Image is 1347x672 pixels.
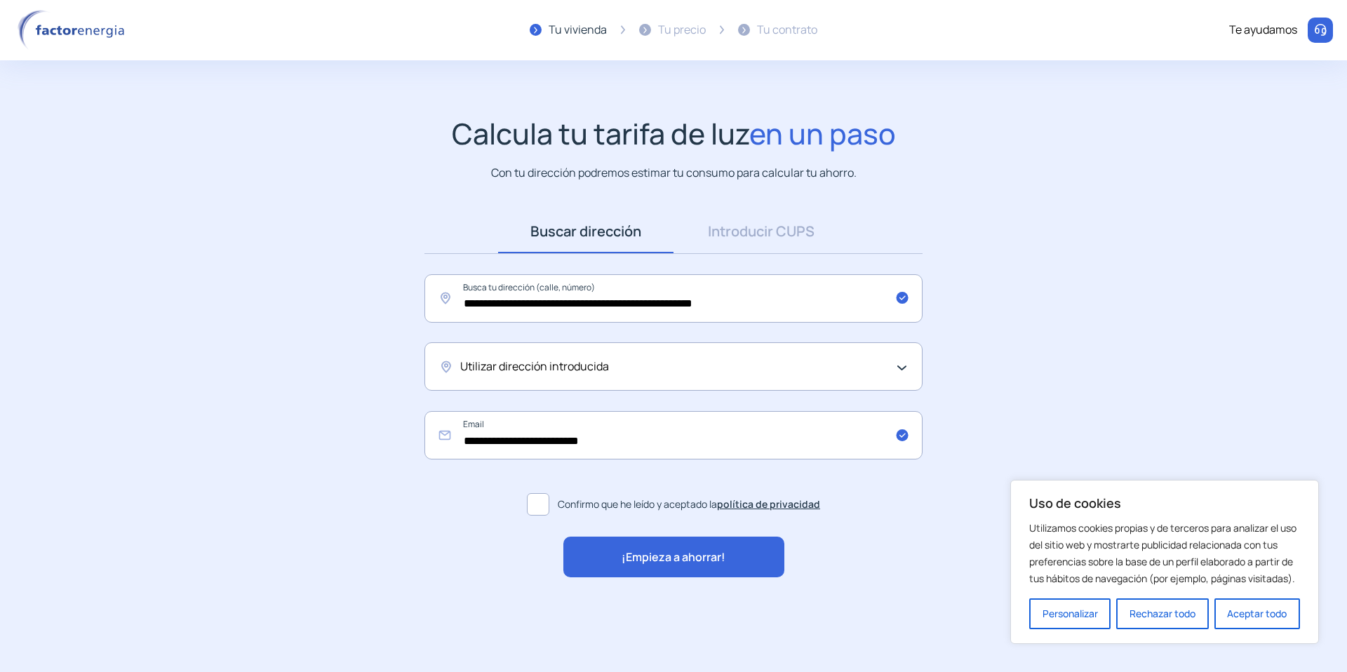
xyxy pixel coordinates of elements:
[673,210,849,253] a: Introducir CUPS
[540,595,702,613] p: "Rapidez y buen trato al cliente"
[658,21,706,39] div: Tu precio
[622,549,725,567] span: ¡Empieza a ahorrar!
[1229,21,1297,39] div: Te ayudamos
[491,164,857,182] p: Con tu dirección podremos estimar tu consumo para calcular tu ahorro.
[1010,480,1319,644] div: Uso de cookies
[1313,23,1327,37] img: llamar
[1214,598,1300,629] button: Aceptar todo
[1029,495,1300,511] p: Uso de cookies
[757,21,817,39] div: Tu contrato
[717,497,820,511] a: política de privacidad
[709,599,807,610] img: Trustpilot
[1029,520,1300,587] p: Utilizamos cookies propias y de terceros para analizar el uso del sitio web y mostrarte publicida...
[498,210,673,253] a: Buscar dirección
[558,497,820,512] span: Confirmo que he leído y aceptado la
[1116,598,1208,629] button: Rechazar todo
[14,10,133,51] img: logo factor
[460,358,609,376] span: Utilizar dirección introducida
[452,116,896,151] h1: Calcula tu tarifa de luz
[549,21,607,39] div: Tu vivienda
[1029,598,1111,629] button: Personalizar
[749,114,896,153] span: en un paso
